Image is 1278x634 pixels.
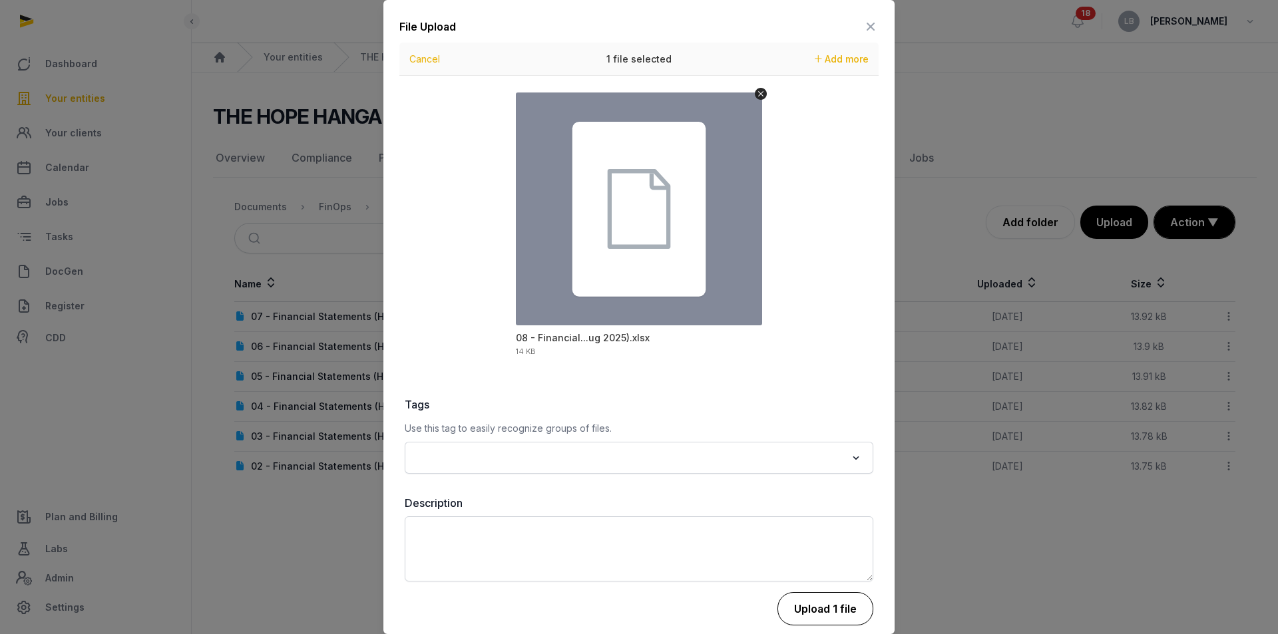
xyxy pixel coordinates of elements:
div: 1 file selected [539,43,739,76]
button: Upload 1 file [777,592,873,625]
div: 14 KB [516,348,536,355]
label: Tags [405,396,873,412]
div: Search for option [411,446,867,470]
input: Search for option [413,448,846,467]
div: File Upload [399,19,456,35]
button: Add more files [809,50,874,69]
span: Add more [825,53,869,65]
label: Description [405,495,873,511]
button: Remove file [755,88,767,100]
button: Cancel [405,50,444,69]
p: Use this tag to easily recognize groups of files. [405,420,873,436]
div: 08 - Financial Statements (HH, Aug 2025).xlsx [516,331,650,345]
div: Uppy Dashboard [399,43,879,375]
